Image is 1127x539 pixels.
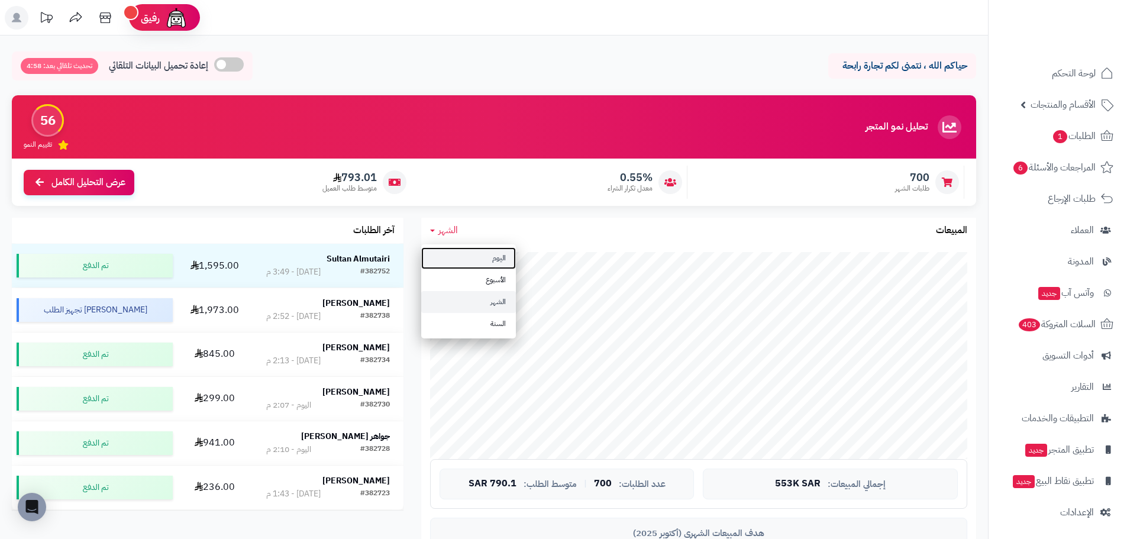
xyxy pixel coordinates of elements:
span: الشهر [438,223,458,237]
a: الطلبات1 [996,122,1120,150]
span: وآتس آب [1037,285,1094,301]
span: تحديث تلقائي بعد: 4:58 [21,58,98,74]
span: 553K SAR [775,479,821,489]
span: 1 [1052,130,1068,144]
span: المراجعات والأسئلة [1012,159,1096,176]
td: 941.00 [177,421,253,465]
span: 700 [895,171,929,184]
span: 403 [1018,318,1041,332]
a: وآتس آبجديد [996,279,1120,307]
strong: [PERSON_NAME] [322,386,390,398]
div: [DATE] - 1:43 م [266,488,321,500]
span: الطلبات [1052,128,1096,144]
div: اليوم - 2:10 م [266,444,311,456]
strong: جواهر [PERSON_NAME] [301,430,390,443]
span: معدل تكرار الشراء [608,183,653,193]
a: تحديثات المنصة [31,6,61,33]
td: 1,595.00 [177,244,253,288]
div: #382728 [360,444,390,456]
a: تطبيق نقاط البيعجديد [996,467,1120,495]
strong: [PERSON_NAME] [322,475,390,487]
div: #382752 [360,266,390,278]
a: السلات المتروكة403 [996,310,1120,338]
span: طلبات الإرجاع [1048,191,1096,207]
div: #382734 [360,355,390,367]
div: [PERSON_NAME] تجهيز الطلب [17,298,172,322]
td: 845.00 [177,333,253,376]
span: تقييم النمو [24,140,52,150]
a: أدوات التسويق [996,341,1120,370]
a: الأسبوع [421,269,516,291]
span: عدد الطلبات: [619,479,666,489]
div: تم الدفع [17,476,172,499]
div: #382738 [360,311,390,322]
h3: المبيعات [936,225,967,236]
a: الشهر [421,291,516,313]
div: #382723 [360,488,390,500]
a: اليوم [421,247,516,269]
a: التقارير [996,373,1120,401]
span: جديد [1013,475,1035,488]
td: 299.00 [177,377,253,421]
span: 700 [594,479,612,489]
a: طلبات الإرجاع [996,185,1120,213]
a: لوحة التحكم [996,59,1120,88]
div: تم الدفع [17,431,172,455]
img: logo-2.png [1047,20,1116,45]
span: الأقسام والمنتجات [1031,96,1096,113]
div: تم الدفع [17,387,172,411]
h3: آخر الطلبات [353,225,395,236]
span: التطبيقات والخدمات [1022,410,1094,427]
span: 6 [1013,161,1028,175]
a: السنة [421,313,516,335]
span: العملاء [1071,222,1094,238]
span: المدونة [1068,253,1094,270]
span: رفيق [141,11,160,25]
a: المراجعات والأسئلة6 [996,153,1120,182]
span: 793.01 [322,171,377,184]
div: تم الدفع [17,343,172,366]
div: اليوم - 2:07 م [266,399,311,411]
h3: تحليل نمو المتجر [866,122,928,133]
span: إعادة تحميل البيانات التلقائي [109,59,208,73]
span: السلات المتروكة [1018,316,1096,333]
td: 1,973.00 [177,288,253,332]
img: ai-face.png [164,6,188,30]
div: [DATE] - 2:13 م [266,355,321,367]
td: 236.00 [177,466,253,509]
span: تطبيق المتجر [1024,441,1094,458]
a: الشهر [430,224,458,237]
span: متوسط الطلب: [524,479,577,489]
strong: Sultan Almutairi [327,253,390,265]
a: العملاء [996,216,1120,244]
span: تطبيق نقاط البيع [1012,473,1094,489]
div: #382730 [360,399,390,411]
span: إجمالي المبيعات: [828,479,886,489]
div: تم الدفع [17,254,172,277]
span: 790.1 SAR [469,479,516,489]
div: Open Intercom Messenger [18,493,46,521]
span: أدوات التسويق [1042,347,1094,364]
span: 0.55% [608,171,653,184]
a: المدونة [996,247,1120,276]
span: متوسط طلب العميل [322,183,377,193]
strong: [PERSON_NAME] [322,341,390,354]
span: | [584,479,587,488]
a: الإعدادات [996,498,1120,527]
div: [DATE] - 3:49 م [266,266,321,278]
strong: [PERSON_NAME] [322,297,390,309]
a: تطبيق المتجرجديد [996,435,1120,464]
span: جديد [1025,444,1047,457]
span: جديد [1038,287,1060,300]
span: طلبات الشهر [895,183,929,193]
div: [DATE] - 2:52 م [266,311,321,322]
a: التطبيقات والخدمات [996,404,1120,433]
span: عرض التحليل الكامل [51,176,125,189]
p: حياكم الله ، نتمنى لكم تجارة رابحة [837,59,967,73]
span: لوحة التحكم [1052,65,1096,82]
span: التقارير [1071,379,1094,395]
a: عرض التحليل الكامل [24,170,134,195]
span: الإعدادات [1060,504,1094,521]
